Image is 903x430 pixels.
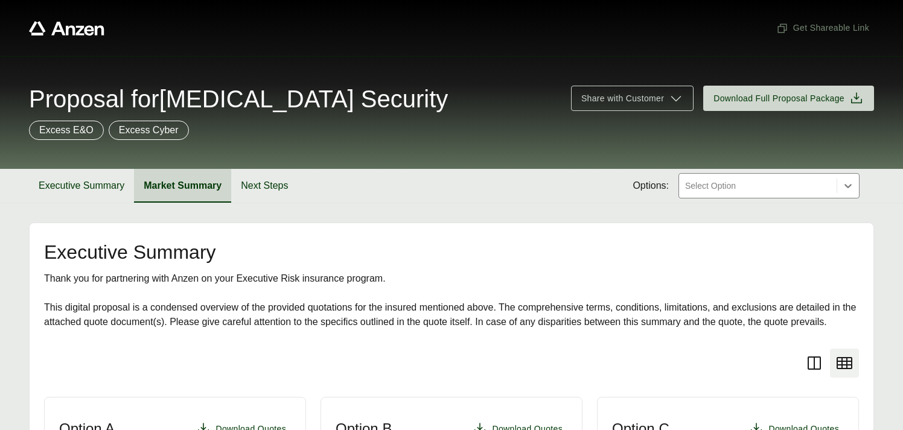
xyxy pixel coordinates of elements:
p: Excess E&O [39,123,94,138]
button: Download Full Proposal Package [703,86,874,111]
button: Market Summary [134,169,231,203]
span: Share with Customer [581,92,664,105]
div: Thank you for partnering with Anzen on your Executive Risk insurance program. This digital propos... [44,271,859,329]
button: Get Shareable Link [771,17,874,39]
a: Anzen website [29,21,104,36]
span: Proposal for [MEDICAL_DATA] Security [29,87,448,111]
button: Share with Customer [571,86,694,111]
h2: Executive Summary [44,242,859,262]
span: Options: [633,179,669,193]
span: Get Shareable Link [776,22,869,34]
button: Executive Summary [29,169,134,203]
span: Download Full Proposal Package [713,92,844,105]
button: Next Steps [231,169,298,203]
p: Excess Cyber [119,123,179,138]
